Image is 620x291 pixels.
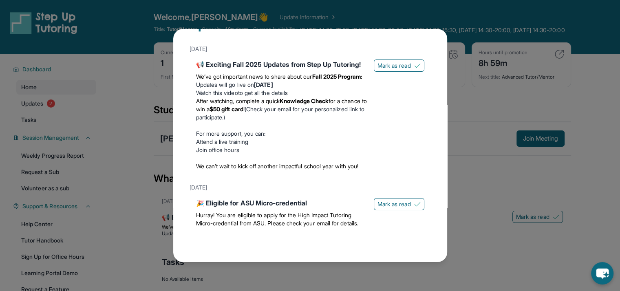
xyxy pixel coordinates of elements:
[190,17,431,42] div: Updates
[196,89,367,97] li: to get all the details
[190,180,431,195] div: [DATE]
[591,262,613,284] button: chat-button
[210,106,243,112] strong: $50 gift card
[196,73,312,80] span: We’ve got important news to share about our
[414,62,421,69] img: Mark as read
[374,198,424,210] button: Mark as read
[196,163,359,170] span: We can’t wait to kick off another impactful school year with you!
[196,89,238,96] a: Watch this video
[254,81,273,88] strong: [DATE]
[243,106,245,112] span: !
[196,146,239,153] a: Join office hours
[280,97,329,104] strong: Knowledge Check
[312,73,362,80] strong: Fall 2025 Program:
[196,130,367,138] p: For more support, you can:
[374,60,424,72] button: Mark as read
[196,60,367,69] div: 📢 Exciting Fall 2025 Updates from Step Up Tutoring!
[196,97,367,121] li: (Check your email for your personalized link to participate.)
[196,138,249,145] a: Attend a live training
[377,62,411,70] span: Mark as read
[196,97,280,104] span: After watching, complete a quick
[414,201,421,207] img: Mark as read
[196,81,367,89] li: Updates will go live on
[196,212,358,227] span: Hurray! You are eligible to apply for the High Impact Tutoring Micro-credential from ASU. Please ...
[196,198,367,208] div: 🎉 Eligible for ASU Micro-credential
[377,200,411,208] span: Mark as read
[190,42,431,56] div: [DATE]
